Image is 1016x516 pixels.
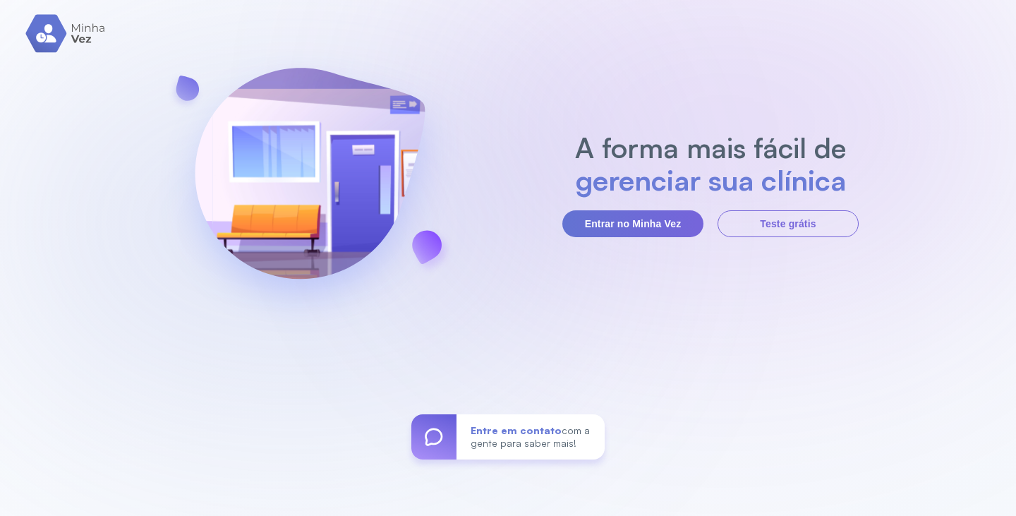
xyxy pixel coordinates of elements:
[562,210,703,237] button: Entrar no Minha Vez
[568,131,854,164] h2: A forma mais fácil de
[718,210,859,237] button: Teste grátis
[471,424,562,436] span: Entre em contato
[157,30,462,337] img: banner-login.svg
[25,14,107,53] img: logo.svg
[568,164,854,196] h2: gerenciar sua clínica
[411,414,605,460] a: Entre em contatocom a gente para saber mais!
[456,414,605,460] div: com a gente para saber mais!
